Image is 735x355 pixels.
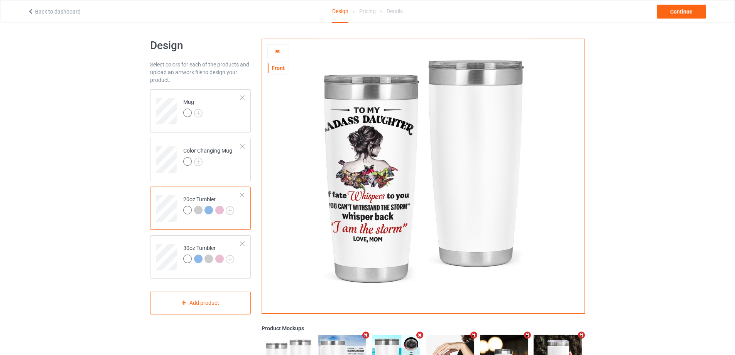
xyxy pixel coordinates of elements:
img: svg+xml;base64,PD94bWwgdmVyc2lvbj0iMS4wIiBlbmNvZGluZz0iVVRGLTgiPz4KPHN2ZyB3aWR0aD0iMjJweCIgaGVpZ2... [226,255,234,263]
i: Remove mockup [577,331,586,339]
div: Mug [183,98,203,117]
img: svg+xml;base64,PD94bWwgdmVyc2lvbj0iMS4wIiBlbmNvZGluZz0iVVRGLTgiPz4KPHN2ZyB3aWR0aD0iMjJweCIgaGVpZ2... [226,206,234,215]
div: Continue [657,5,706,19]
div: Color Changing Mug [150,138,251,181]
a: Back to dashboard [27,8,81,15]
i: Remove mockup [523,331,532,339]
img: svg+xml;base64,PD94bWwgdmVyc2lvbj0iMS4wIiBlbmNvZGluZz0iVVRGLTgiPz4KPHN2ZyB3aWR0aD0iMjJweCIgaGVpZ2... [194,109,203,117]
h1: Design [150,39,251,53]
div: Add product [150,292,251,314]
div: 30oz Tumbler [150,235,251,279]
div: Pricing [359,0,376,22]
div: 20oz Tumbler [183,195,234,214]
div: Design [332,0,348,23]
i: Remove mockup [415,331,425,339]
div: Mug [150,89,251,132]
div: 30oz Tumbler [183,244,234,263]
div: Product Mockups [262,324,585,332]
i: Remove mockup [361,331,371,339]
div: Color Changing Mug [183,147,232,165]
div: Details [387,0,403,22]
div: Front [268,64,289,72]
img: svg+xml;base64,PD94bWwgdmVyc2lvbj0iMS4wIiBlbmNvZGluZz0iVVRGLTgiPz4KPHN2ZyB3aWR0aD0iMjJweCIgaGVpZ2... [194,158,203,166]
div: 20oz Tumbler [150,187,251,230]
div: Select colors for each of the products and upload an artwork file to design your product. [150,61,251,84]
i: Remove mockup [469,331,478,339]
